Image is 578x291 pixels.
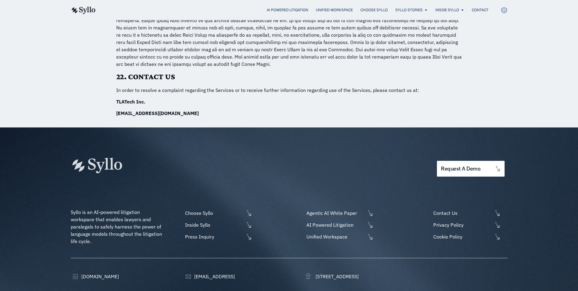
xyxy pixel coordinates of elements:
span: Unified Workspace [305,233,366,240]
a: Press Inquiry [184,233,252,240]
a: [STREET_ADDRESS] [305,273,359,280]
strong: [EMAIL_ADDRESS][DOMAIN_NAME] [116,110,199,116]
p: Lorem Ipsum Dolor sit ame consecte ad elitseddo eiusm tempor in ut la etd Magnaali en ad minimve ... [116,2,462,68]
a: Inside Syllo [435,7,459,13]
a: Choose Syllo [184,209,252,217]
strong: TLATech Inc. [116,99,145,105]
span: Privacy Policy [432,221,492,228]
span: [STREET_ADDRESS] [314,273,359,280]
a: Inside Syllo [184,221,252,228]
span: [DOMAIN_NAME] [80,273,119,280]
span: Choose Syllo [184,209,244,217]
a: Privacy Policy [432,221,507,228]
span: Agentic AI White Paper [305,209,366,217]
strong: 22. CONTACT US [116,72,175,81]
p: In order to resolve a complaint regarding the Services or to receive further information regardin... [116,86,462,94]
a: Unified Workspace [305,233,374,240]
a: [DOMAIN_NAME] [71,273,119,280]
a: request a demo [437,161,504,177]
a: Unified Workspace [316,7,353,13]
span: Press Inquiry [184,233,244,240]
span: Contact Us [432,209,492,217]
span: request a demo [441,166,480,172]
div: Menu Toggle [108,7,488,13]
span: Cookie Policy [432,233,492,240]
a: Choose Syllo [360,7,388,13]
a: Agentic AI White Paper [305,209,374,217]
a: AI Powered Litigation [267,7,308,13]
span: AI Powered Litigation [305,221,366,228]
span: Inside Syllo [184,221,244,228]
a: [EMAIL_ADDRESS] [184,273,235,280]
span: [EMAIL_ADDRESS] [193,273,235,280]
a: Contact [472,7,488,13]
img: syllo [71,7,96,14]
a: AI Powered Litigation [305,221,374,228]
a: Cookie Policy [432,233,507,240]
a: Syllo Stories [395,7,423,13]
nav: Menu [108,7,488,13]
span: Syllo is an AI-powered litigation workspace that enables lawyers and paralegals to safely harness... [71,209,163,244]
a: Contact Us [432,209,507,217]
